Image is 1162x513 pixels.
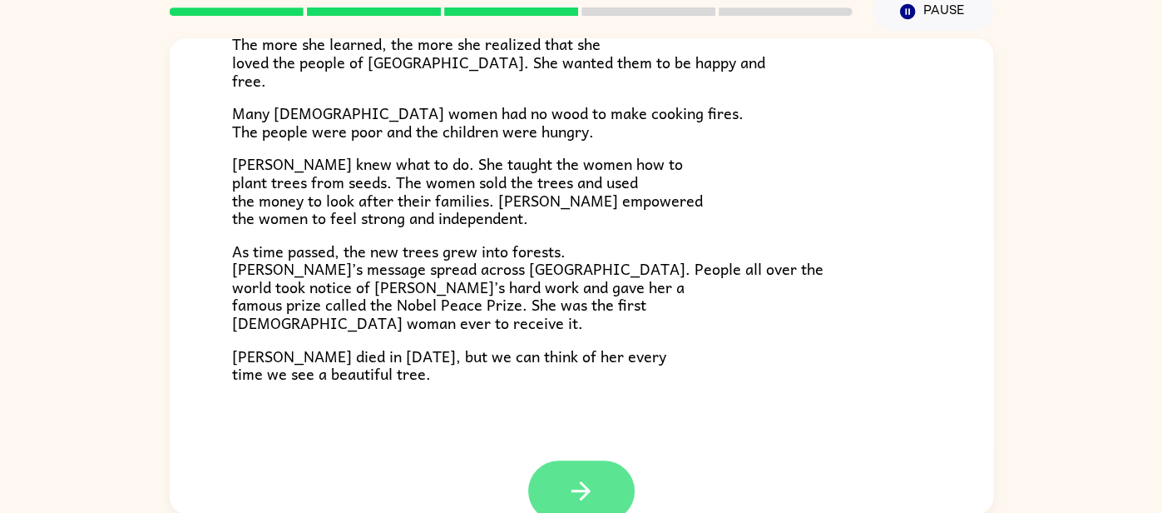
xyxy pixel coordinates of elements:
[232,239,823,335] span: As time passed, the new trees grew into forests. [PERSON_NAME]’s message spread across [GEOGRAPHI...
[232,344,666,386] span: [PERSON_NAME] died in [DATE], but we can think of her every time we see a beautiful tree.
[232,101,744,143] span: Many [DEMOGRAPHIC_DATA] women had no wood to make cooking fires. The people were poor and the chi...
[232,152,703,230] span: [PERSON_NAME] knew what to do. She taught the women how to plant trees from seeds. The women sold...
[232,32,765,92] span: The more she learned, the more she realized that she loved the people of [GEOGRAPHIC_DATA]. She w...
